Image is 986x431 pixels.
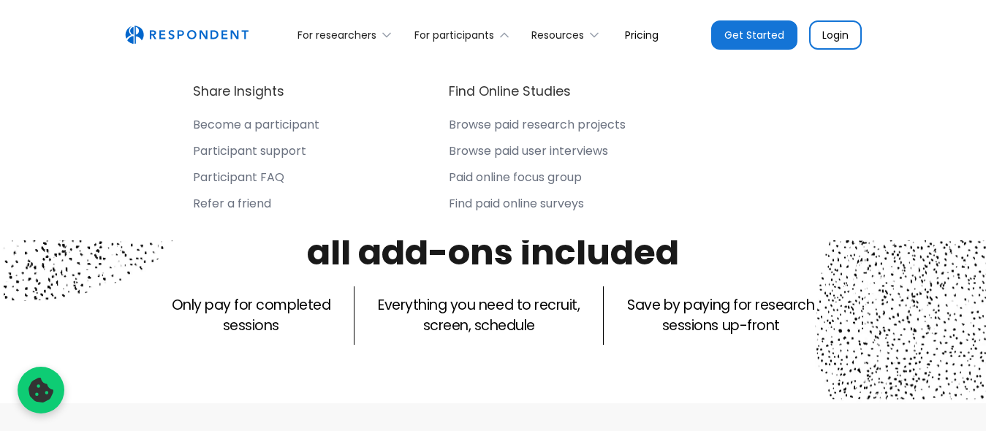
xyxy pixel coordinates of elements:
[378,295,580,336] p: Everything you need to recruit, screen, schedule
[449,144,608,159] div: Browse paid user interviews
[193,118,319,132] div: Become a participant
[297,28,376,42] div: For researchers
[449,144,626,164] a: Browse paid user interviews
[193,144,319,164] a: Participant support
[449,170,626,191] a: Paid online focus group
[449,197,626,217] a: Find paid online surveys
[406,18,523,52] div: For participants
[193,197,319,217] a: Refer a friend
[125,26,249,45] a: home
[193,83,284,100] h4: Share Insights
[711,20,797,50] a: Get Started
[449,197,584,211] div: Find paid online surveys
[193,118,319,138] a: Become a participant
[193,144,306,159] div: Participant support
[172,295,330,336] p: Only pay for completed sessions
[193,170,284,185] div: Participant FAQ
[193,197,271,211] div: Refer a friend
[449,118,626,132] div: Browse paid research projects
[125,26,249,45] img: Untitled UI logotext
[414,28,494,42] div: For participants
[523,18,613,52] div: Resources
[613,18,670,52] a: Pricing
[449,118,626,138] a: Browse paid research projects
[627,295,814,336] p: Save by paying for research sessions up-front
[449,170,582,185] div: Paid online focus group
[289,18,406,52] div: For researchers
[449,83,571,100] h4: Find Online Studies
[193,170,319,191] a: Participant FAQ
[531,28,584,42] div: Resources
[809,20,862,50] a: Login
